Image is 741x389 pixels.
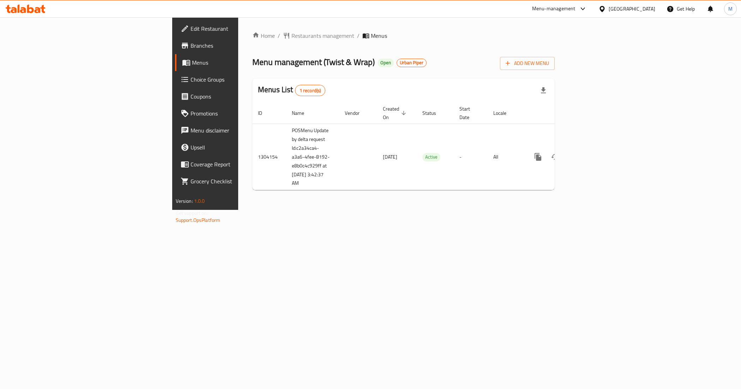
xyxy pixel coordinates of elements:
[175,20,296,37] a: Edit Restaurant
[191,109,290,118] span: Promotions
[535,82,552,99] div: Export file
[175,71,296,88] a: Choice Groups
[728,5,733,13] span: M
[176,208,208,218] span: Get support on:
[506,59,549,68] span: Add New Menu
[175,156,296,173] a: Coverage Report
[397,60,426,66] span: Urban Piper
[422,109,445,117] span: Status
[191,41,290,50] span: Branches
[191,24,290,33] span: Edit Restaurant
[292,109,313,117] span: Name
[191,75,290,84] span: Choice Groups
[291,31,354,40] span: Restaurants management
[524,102,603,124] th: Actions
[488,124,524,190] td: All
[194,196,205,206] span: 1.0.0
[345,109,369,117] span: Vendor
[500,57,555,70] button: Add New Menu
[175,54,296,71] a: Menus
[371,31,387,40] span: Menus
[295,87,325,94] span: 1 record(s)
[175,88,296,105] a: Coupons
[176,196,193,206] span: Version:
[493,109,516,117] span: Locale
[547,148,564,165] button: Change Status
[175,122,296,139] a: Menu disclaimer
[286,124,339,190] td: POSMenu Update by delta request Id:c2a34ca4-a3a6-4fee-8192-e8b0c4c929ff at [DATE] 3:42:37 AM
[175,173,296,190] a: Grocery Checklist
[422,153,440,161] span: Active
[191,143,290,152] span: Upsell
[459,105,479,122] span: Start Date
[175,37,296,54] a: Branches
[191,160,290,169] span: Coverage Report
[532,5,576,13] div: Menu-management
[295,85,326,96] div: Total records count
[252,102,603,190] table: enhanced table
[383,105,408,122] span: Created On
[258,84,325,96] h2: Menus List
[191,177,290,185] span: Grocery Checklist
[383,152,397,161] span: [DATE]
[191,126,290,135] span: Menu disclaimer
[175,105,296,122] a: Promotions
[609,5,655,13] div: [GEOGRAPHIC_DATA]
[378,60,394,66] span: Open
[175,139,296,156] a: Upsell
[252,54,375,70] span: Menu management ( Twist & Wrap )
[192,58,290,67] span: Menus
[191,92,290,101] span: Coupons
[176,216,221,225] a: Support.OpsPlatform
[283,31,354,40] a: Restaurants management
[252,31,555,40] nav: breadcrumb
[258,109,271,117] span: ID
[357,31,360,40] li: /
[530,148,547,165] button: more
[378,59,394,67] div: Open
[454,124,488,190] td: -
